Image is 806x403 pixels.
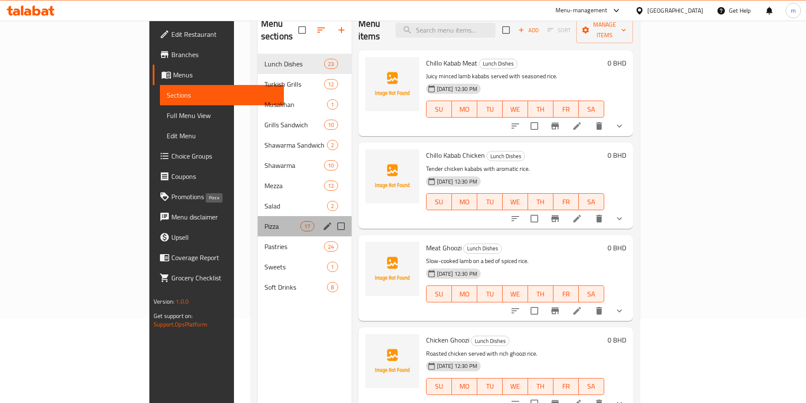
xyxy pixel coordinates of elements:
[553,193,579,210] button: FR
[264,99,327,110] div: Musakhan
[471,336,509,346] div: Lunch Dishes
[324,59,338,69] div: items
[589,116,609,136] button: delete
[264,262,327,272] div: Sweets
[557,196,575,208] span: FR
[503,285,528,302] button: WE
[171,29,277,39] span: Edit Restaurant
[589,208,609,229] button: delete
[503,378,528,395] button: WE
[327,140,338,150] div: items
[171,232,277,242] span: Upsell
[556,5,608,16] div: Menu-management
[327,283,337,291] span: 8
[258,74,352,94] div: Turkish Grills12
[325,182,337,190] span: 12
[153,207,284,227] a: Menu disclaimer
[479,59,517,69] span: Lunch Dishes
[505,301,525,321] button: sort-choices
[301,222,314,230] span: 17
[264,160,324,170] span: Shawarma
[160,126,284,146] a: Edit Menu
[582,380,601,392] span: SA
[293,21,311,39] span: Select all sections
[614,121,624,131] svg: Show Choices
[531,196,550,208] span: TH
[264,221,300,231] span: Pizza
[264,241,324,252] div: Pastries
[264,282,327,292] div: Soft Drinks
[426,241,462,254] span: Meat Ghoozi
[331,20,352,40] button: Add section
[576,17,633,43] button: Manage items
[258,216,352,236] div: Pizza17edit
[609,301,630,321] button: show more
[557,288,575,300] span: FR
[171,212,277,222] span: Menu disclaimer
[434,85,481,93] span: [DATE] 12:30 PM
[503,193,528,210] button: WE
[525,117,543,135] span: Select to update
[464,244,501,253] span: Lunch Dishes
[171,151,277,161] span: Choice Groups
[455,196,474,208] span: MO
[167,110,277,121] span: Full Menu View
[258,175,352,196] div: Mezza12
[531,380,550,392] span: TH
[608,57,626,69] h6: 0 BHD
[452,285,477,302] button: MO
[505,116,525,136] button: sort-choices
[365,149,419,203] img: Chillo Kabab Chicken
[327,263,337,271] span: 1
[487,151,525,161] div: Lunch Dishes
[557,380,575,392] span: FR
[589,301,609,321] button: delete
[452,193,477,210] button: MO
[608,149,626,161] h6: 0 BHD
[434,362,481,370] span: [DATE] 12:30 PM
[426,71,604,82] p: Juicy minced lamb kababs served with seasoned rice.
[477,378,503,395] button: TU
[160,85,284,105] a: Sections
[324,120,338,130] div: items
[614,306,624,316] svg: Show Choices
[258,196,352,216] div: Salad2
[153,268,284,288] a: Grocery Checklist
[572,306,582,316] a: Edit menu item
[503,101,528,118] button: WE
[327,101,337,109] span: 1
[579,193,604,210] button: SA
[264,120,324,130] div: Grills Sandwich
[525,302,543,320] span: Select to update
[167,131,277,141] span: Edit Menu
[426,334,469,346] span: Chicken Ghoozi
[264,201,327,211] span: Salad
[609,116,630,136] button: show more
[324,79,338,89] div: items
[515,24,542,37] span: Add item
[153,247,284,268] a: Coverage Report
[311,20,331,40] span: Sort sections
[426,285,452,302] button: SU
[553,285,579,302] button: FR
[153,186,284,207] a: Promotions
[324,241,338,252] div: items
[264,79,324,89] div: Turkish Grills
[171,252,277,263] span: Coverage Report
[528,193,553,210] button: TH
[579,378,604,395] button: SA
[325,162,337,170] span: 10
[582,288,601,300] span: SA
[258,54,352,74] div: Lunch Dishes23
[300,221,314,231] div: items
[264,59,324,69] div: Lunch Dishes
[321,220,334,233] button: edit
[528,378,553,395] button: TH
[647,6,703,15] div: [GEOGRAPHIC_DATA]
[264,181,324,191] div: Mezza
[171,171,277,181] span: Coupons
[426,256,604,266] p: Slow-cooked lamb on a bed of spiced rice.
[430,288,448,300] span: SU
[426,348,604,359] p: Roasted chicken served with rich ghoozi rice.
